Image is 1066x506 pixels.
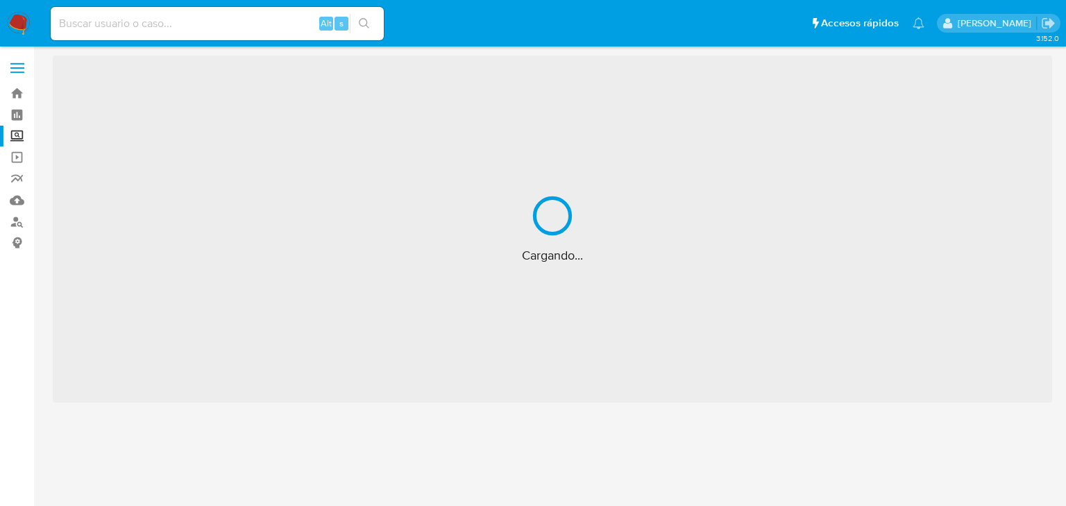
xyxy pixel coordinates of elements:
p: michelleangelica.rodriguez@mercadolibre.com.mx [958,17,1036,30]
input: Buscar usuario o caso... [51,15,384,33]
span: Alt [321,17,332,30]
span: Accesos rápidos [821,16,899,31]
a: Notificaciones [913,17,924,29]
span: Cargando... [522,247,583,264]
span: s [339,17,344,30]
a: Salir [1041,16,1056,31]
button: search-icon [350,14,378,33]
